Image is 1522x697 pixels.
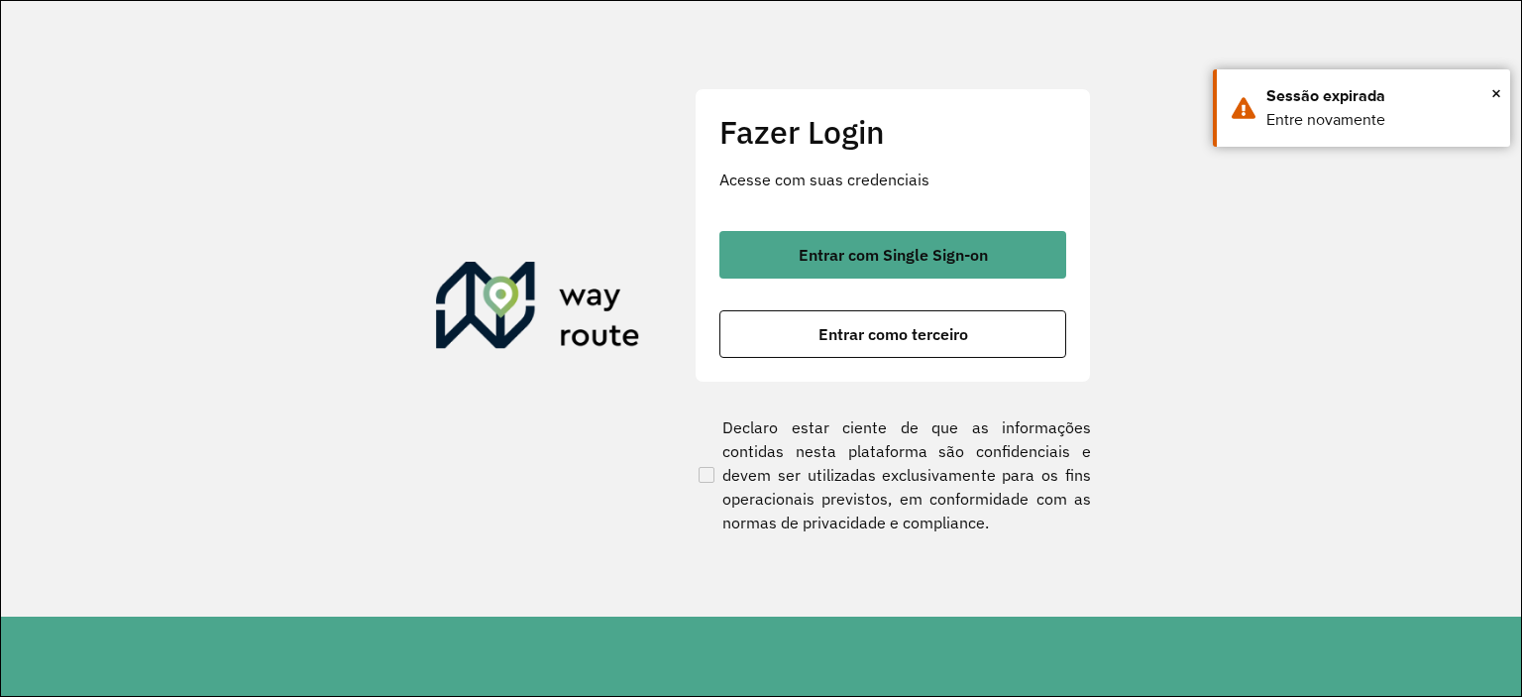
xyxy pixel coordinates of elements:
p: Acesse com suas credenciais [719,168,1066,191]
button: button [719,231,1066,279]
img: Roteirizador AmbevTech [436,262,640,357]
div: Sessão expirada [1266,84,1495,108]
label: Declaro estar ciente de que as informações contidas nesta plataforma são confidenciais e devem se... [695,415,1091,534]
span: × [1491,78,1501,108]
button: button [719,310,1066,358]
span: Entrar como terceiro [818,326,968,342]
div: Entre novamente [1266,108,1495,132]
span: Entrar com Single Sign-on [799,247,988,263]
button: Close [1491,78,1501,108]
h2: Fazer Login [719,113,1066,151]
